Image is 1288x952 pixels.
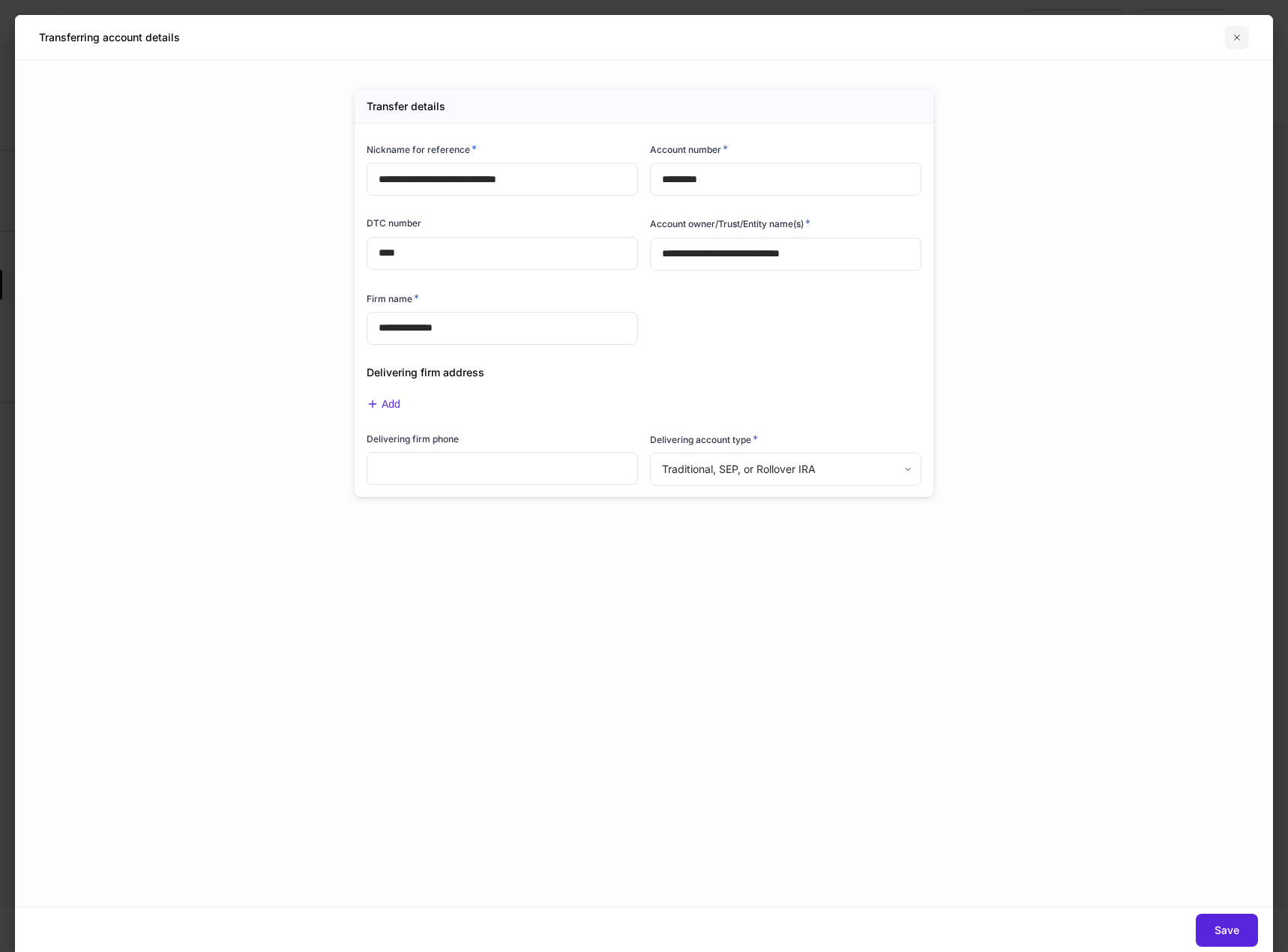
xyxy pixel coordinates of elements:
div: Delivering firm address [355,347,921,380]
h6: Delivering firm phone [367,432,459,446]
button: Save [1196,914,1258,947]
h6: Delivering account type [650,432,758,447]
h6: DTC number [367,216,421,230]
h6: Account owner/Trust/Entity name(s) [650,216,810,231]
h5: Transferring account details [39,30,180,45]
div: Traditional, SEP, or Rollover IRA [650,453,921,486]
h6: Nickname for reference [367,142,477,157]
h6: Firm name [367,291,419,306]
button: Add [367,398,400,411]
h5: Transfer details [367,99,445,114]
div: Save [1215,923,1239,938]
h6: Account number [650,142,728,157]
